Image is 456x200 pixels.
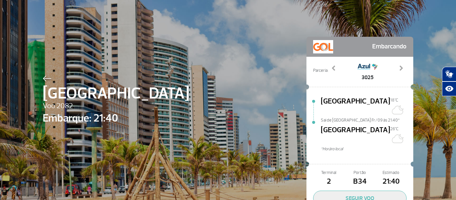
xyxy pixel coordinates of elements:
button: Abrir tradutor de língua de sinais. [442,67,456,81]
span: 3025 [358,73,378,81]
span: 21:40 [376,176,407,187]
span: B34 [344,176,375,187]
span: Voo 2082 [43,101,189,112]
span: Embarque: 21:40 [43,110,189,126]
span: Embarcando [372,40,407,53]
span: [GEOGRAPHIC_DATA] [321,125,390,146]
span: Estimado [376,170,407,176]
span: 18°C [390,97,398,103]
span: Portão [344,170,375,176]
span: *Horáro local [321,146,413,152]
span: 2 [313,176,344,187]
span: [GEOGRAPHIC_DATA] [321,96,390,117]
button: Abrir recursos assistivos. [442,81,456,96]
span: Parceria: [313,67,328,74]
div: Plugin de acessibilidade da Hand Talk. [442,67,456,96]
img: Céu limpo [390,132,404,145]
span: [GEOGRAPHIC_DATA] [43,81,189,106]
span: Sai de [GEOGRAPHIC_DATA] Fr/09 às 21:40* [321,117,413,122]
span: Terminal [313,170,344,176]
span: 26°C [390,126,399,132]
img: Céu limpo [390,103,404,117]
